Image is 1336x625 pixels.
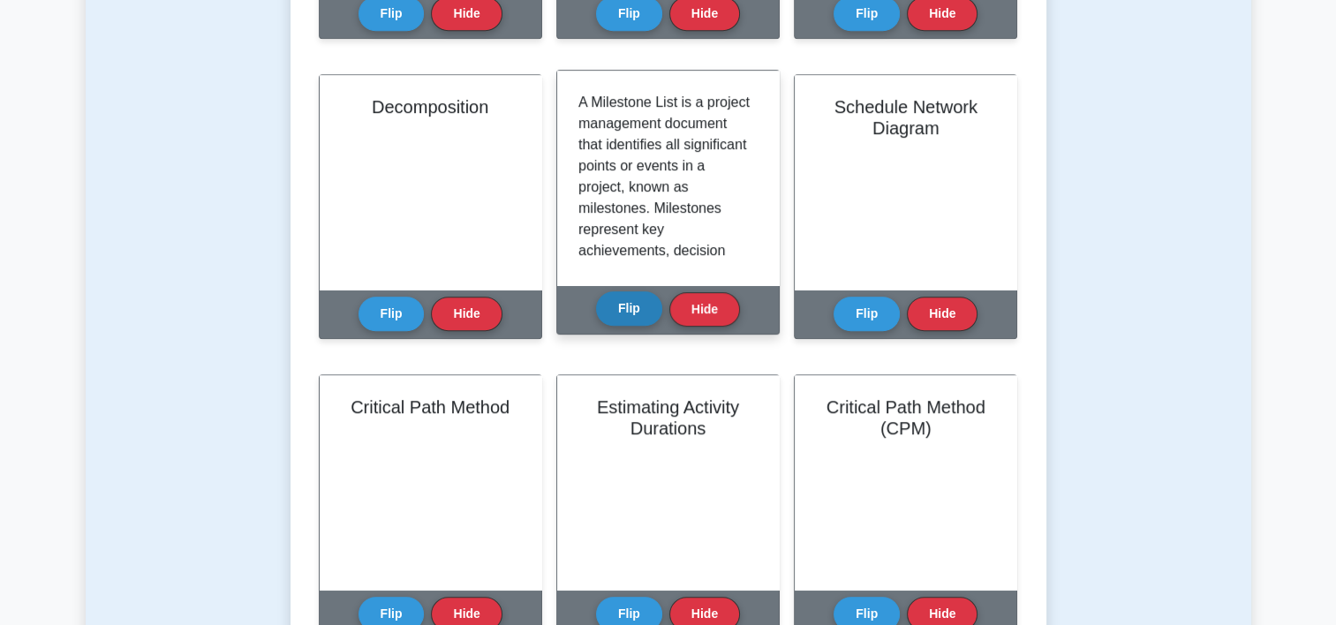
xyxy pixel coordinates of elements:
[578,396,758,439] h2: Estimating Activity Durations
[341,96,520,117] h2: Decomposition
[578,92,751,537] p: A Milestone List is a project management document that identifies all significant points or event...
[669,292,740,327] button: Hide
[834,297,900,331] button: Flip
[907,297,977,331] button: Hide
[359,297,425,331] button: Flip
[341,396,520,418] h2: Critical Path Method
[431,297,502,331] button: Hide
[816,396,995,439] h2: Critical Path Method (CPM)
[816,96,995,139] h2: Schedule Network Diagram
[596,291,662,326] button: Flip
